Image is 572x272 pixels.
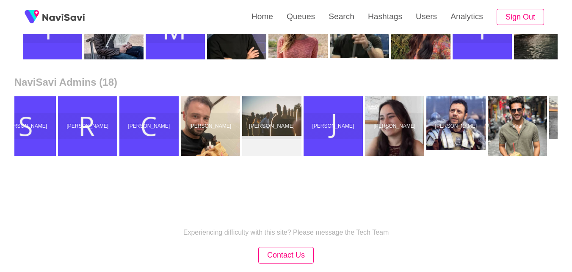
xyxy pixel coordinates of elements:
[182,123,238,129] p: [PERSON_NAME]
[241,123,302,129] p: [PERSON_NAME]
[60,123,116,129] p: [PERSON_NAME]
[121,123,177,129] p: [PERSON_NAME]
[489,123,545,129] p: Viral
[58,96,119,156] a: [PERSON_NAME]Rea Lynn Micutuan
[183,229,389,236] p: Experiencing difficulty with this site? Please message the Tech Team
[181,96,242,156] a: [PERSON_NAME]Denis
[367,123,423,129] p: [PERSON_NAME]
[304,96,365,156] a: [PERSON_NAME]Jon Weiss
[21,6,42,28] img: fireSpot
[426,96,488,156] a: [PERSON_NAME]Sam L
[305,123,361,129] p: [PERSON_NAME]
[365,96,426,156] a: [PERSON_NAME]Tatiana Reuil
[14,76,558,88] h2: NaviSavi Admins (18)
[428,123,484,129] p: [PERSON_NAME]
[258,247,314,264] button: Contact Us
[119,96,181,156] a: [PERSON_NAME]Chad Bokowski
[42,13,85,21] img: fireSpot
[488,96,549,156] a: ViralViral
[497,9,544,25] button: Sign Out
[258,252,314,259] a: Contact Us
[242,96,304,156] a: [PERSON_NAME]Frank Marr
